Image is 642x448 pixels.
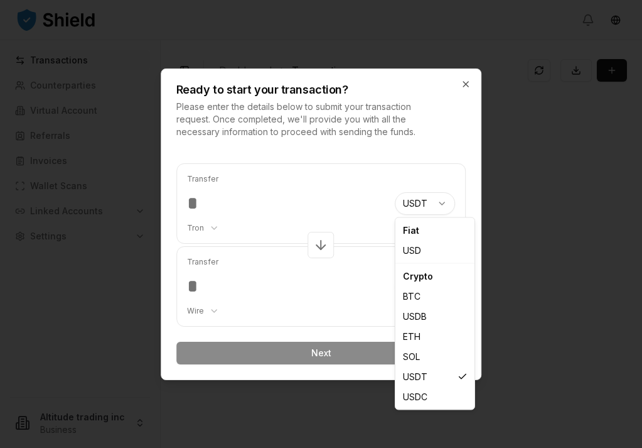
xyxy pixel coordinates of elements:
[403,391,427,403] span: USDC
[403,310,427,323] span: USDB
[403,290,420,303] span: BTC
[403,244,421,257] span: USD
[403,331,420,343] span: ETH
[398,266,472,287] div: Crypto
[398,221,472,241] div: Fiat
[403,371,427,383] span: USDT
[403,351,420,363] span: SOL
